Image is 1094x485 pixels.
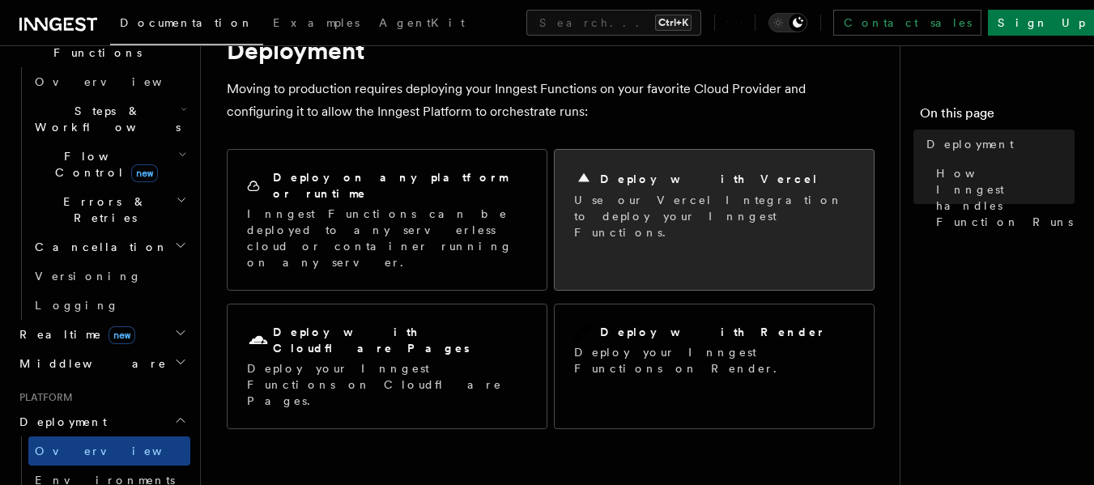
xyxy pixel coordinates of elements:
button: Errors & Retries [28,187,190,232]
p: Use our Vercel Integration to deploy your Inngest Functions. [574,192,854,240]
a: Overview [28,67,190,96]
a: How Inngest handles Function Runs [930,159,1075,236]
a: Deploy with VercelUse our Vercel Integration to deploy your Inngest Functions. [554,149,875,291]
p: Deploy your Inngest Functions on Render. [574,344,854,377]
a: Versioning [28,262,190,291]
span: Platform [13,391,73,404]
p: Moving to production requires deploying your Inngest Functions on your favorite Cloud Provider an... [227,78,875,123]
h2: Deploy on any platform or runtime [273,169,527,202]
span: Logging [35,299,119,312]
span: Steps & Workflows [28,103,181,135]
a: Deployment [920,130,1075,159]
a: Deploy with RenderDeploy your Inngest Functions on Render. [554,304,875,429]
span: Cancellation [28,239,168,255]
span: Examples [273,16,360,29]
kbd: Ctrl+K [655,15,692,31]
a: Examples [263,5,369,44]
span: Overview [35,445,202,457]
a: AgentKit [369,5,475,44]
h1: Deployment [227,36,875,65]
button: Search...Ctrl+K [526,10,701,36]
span: Errors & Retries [28,194,176,226]
span: Flow Control [28,148,178,181]
p: Deploy your Inngest Functions on Cloudflare Pages. [247,360,527,409]
span: AgentKit [379,16,465,29]
a: Logging [28,291,190,320]
button: Realtimenew [13,320,190,349]
span: Documentation [120,16,253,29]
button: Cancellation [28,232,190,262]
a: Deploy with Cloudflare PagesDeploy your Inngest Functions on Cloudflare Pages. [227,304,547,429]
span: How Inngest handles Function Runs [936,165,1075,230]
span: Overview [35,75,202,88]
a: Documentation [110,5,263,45]
button: Middleware [13,349,190,378]
svg: Cloudflare [247,330,270,352]
span: Realtime [13,326,135,342]
a: Contact sales [833,10,981,36]
span: Deployment [13,414,107,430]
span: new [131,164,158,182]
span: new [109,326,135,344]
p: Inngest Functions can be deployed to any serverless cloud or container running on any server. [247,206,527,270]
h2: Deploy with Render [600,324,826,340]
span: Middleware [13,355,167,372]
button: Flow Controlnew [28,142,190,187]
button: Steps & Workflows [28,96,190,142]
div: Inngest Functions [13,67,190,320]
h2: Deploy with Vercel [600,171,819,187]
button: Toggle dark mode [768,13,807,32]
button: Deployment [13,407,190,436]
a: Overview [28,436,190,466]
span: Deployment [926,136,1014,152]
h2: Deploy with Cloudflare Pages [273,324,527,356]
h4: On this page [920,104,1075,130]
a: Deploy on any platform or runtimeInngest Functions can be deployed to any serverless cloud or con... [227,149,547,291]
span: Versioning [35,270,142,283]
